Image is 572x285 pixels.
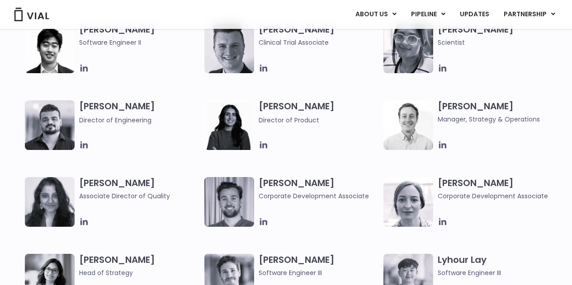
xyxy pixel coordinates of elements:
[25,177,75,227] img: Headshot of smiling woman named Bhavika
[259,268,379,278] span: Software Engineer III
[438,114,558,124] span: Manager, Strategy & Operations
[259,254,379,278] h3: [PERSON_NAME]
[383,23,433,73] img: Headshot of smiling woman named Anjali
[383,177,433,227] img: Headshot of smiling woman named Beatrice
[79,191,200,201] span: Associate Director of Quality
[79,100,200,125] h3: [PERSON_NAME]
[259,191,379,201] span: Corporate Development Associate
[79,116,151,125] span: Director of Engineering
[79,23,200,47] h3: [PERSON_NAME]
[259,23,379,47] h3: [PERSON_NAME]
[79,37,200,47] span: Software Engineer II
[438,100,558,124] h3: [PERSON_NAME]
[259,177,379,201] h3: [PERSON_NAME]
[204,100,254,150] img: Smiling woman named Ira
[204,23,254,73] img: Headshot of smiling man named Collin
[438,254,558,278] h3: Lyhour Lay
[348,7,403,22] a: ABOUT USMenu Toggle
[259,116,319,125] span: Director of Product
[14,8,50,21] img: Vial Logo
[438,191,558,201] span: Corporate Development Associate
[25,23,75,73] img: Jason Zhang
[438,37,558,47] span: Scientist
[383,100,433,150] img: Kyle Mayfield
[204,177,254,227] img: Image of smiling man named Thomas
[79,177,200,201] h3: [PERSON_NAME]
[259,100,379,125] h3: [PERSON_NAME]
[404,7,452,22] a: PIPELINEMenu Toggle
[79,268,200,278] span: Head of Strategy
[453,7,496,22] a: UPDATES
[79,254,200,278] h3: [PERSON_NAME]
[438,23,558,47] h3: [PERSON_NAME]
[438,268,558,278] span: Software Engineer III
[259,37,379,47] span: Clinical Trial Associate
[496,7,563,22] a: PARTNERSHIPMenu Toggle
[438,177,558,201] h3: [PERSON_NAME]
[25,100,75,150] img: Igor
